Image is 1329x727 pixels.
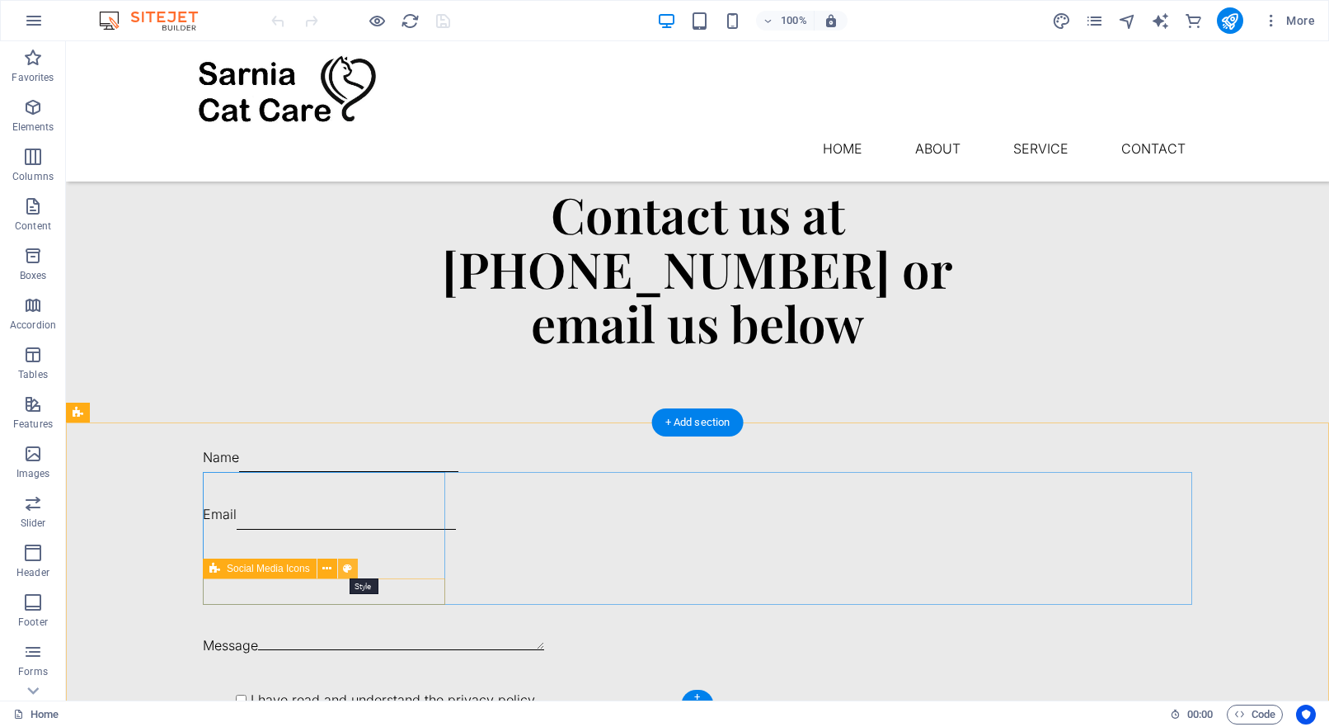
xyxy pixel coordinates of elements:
[756,11,815,31] button: 100%
[1187,705,1213,725] span: 00 00
[10,319,56,332] p: Accordion
[1151,12,1170,31] i: AI Writer
[1052,12,1071,31] i: Design (Ctrl+Alt+Y)
[20,269,47,282] p: Boxes
[1256,7,1322,34] button: More
[1184,11,1204,31] button: commerce
[824,13,838,28] i: On resize automatically adjust zoom level to fit chosen device.
[1227,705,1283,725] button: Code
[781,11,807,31] h6: 100%
[16,566,49,579] p: Header
[15,220,51,233] p: Content
[1170,705,1214,725] h6: Session time
[1151,11,1171,31] button: text_generator
[1184,12,1203,31] i: Commerce
[1217,7,1243,34] button: publish
[12,71,54,84] p: Favorites
[18,665,48,678] p: Forms
[12,120,54,134] p: Elements
[1085,11,1105,31] button: pages
[1220,12,1239,31] i: Publish
[401,12,420,31] i: Reload page
[1263,12,1315,29] span: More
[1052,11,1072,31] button: design
[13,418,53,431] p: Features
[350,578,379,594] mark: Style
[652,408,744,437] div: + Add section
[13,705,59,725] a: Click to cancel selection. Double-click to open Pages
[18,368,48,381] p: Tables
[12,170,54,183] p: Columns
[1234,705,1275,725] span: Code
[95,11,218,31] img: Editor Logo
[681,690,713,705] div: +
[367,11,387,31] button: Click here to leave preview mode and continue editing
[16,467,50,480] p: Images
[1296,705,1316,725] button: Usercentrics
[1085,12,1104,31] i: Pages (Ctrl+Alt+S)
[21,517,46,530] p: Slider
[1118,11,1138,31] button: navigator
[400,11,420,31] button: reload
[1118,12,1137,31] i: Navigator
[18,616,48,629] p: Footer
[227,564,310,574] span: Social Media Icons
[1199,708,1201,720] span: :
